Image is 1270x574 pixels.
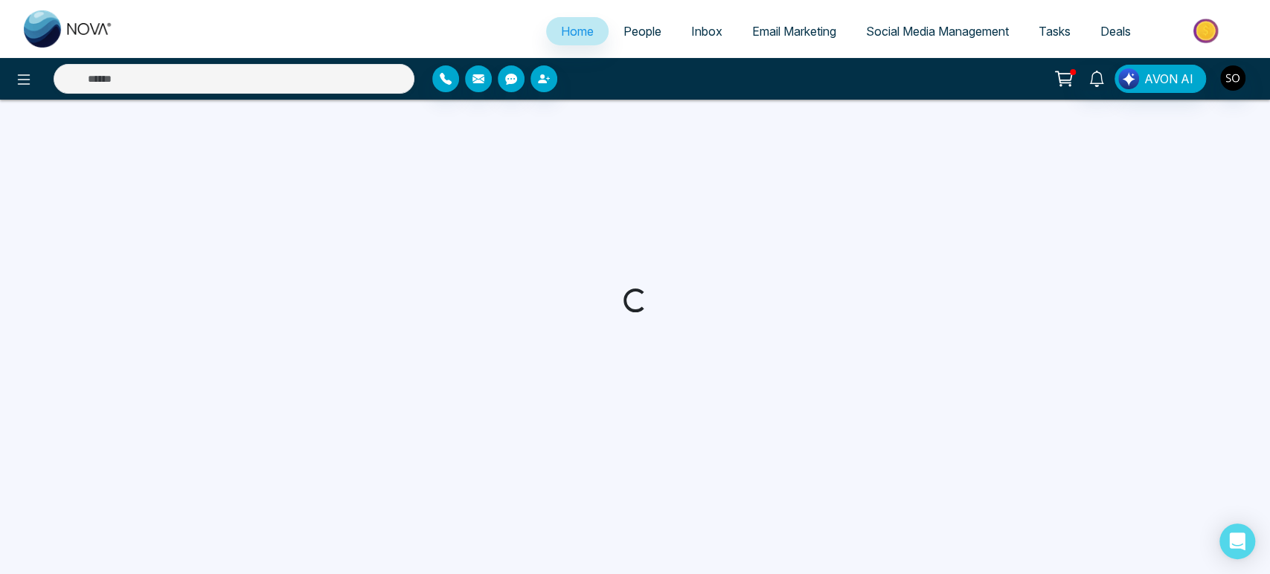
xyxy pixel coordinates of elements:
[1220,65,1245,91] img: User Avatar
[737,17,851,45] a: Email Marketing
[1144,70,1193,88] span: AVON AI
[691,24,722,39] span: Inbox
[851,17,1024,45] a: Social Media Management
[546,17,609,45] a: Home
[609,17,676,45] a: People
[676,17,737,45] a: Inbox
[1024,17,1085,45] a: Tasks
[1153,14,1261,48] img: Market-place.gif
[1219,523,1255,559] div: Open Intercom Messenger
[1085,17,1146,45] a: Deals
[1039,24,1071,39] span: Tasks
[1100,24,1131,39] span: Deals
[623,24,661,39] span: People
[866,24,1009,39] span: Social Media Management
[752,24,836,39] span: Email Marketing
[561,24,594,39] span: Home
[1115,65,1206,93] button: AVON AI
[1118,68,1139,89] img: Lead Flow
[24,10,113,48] img: Nova CRM Logo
